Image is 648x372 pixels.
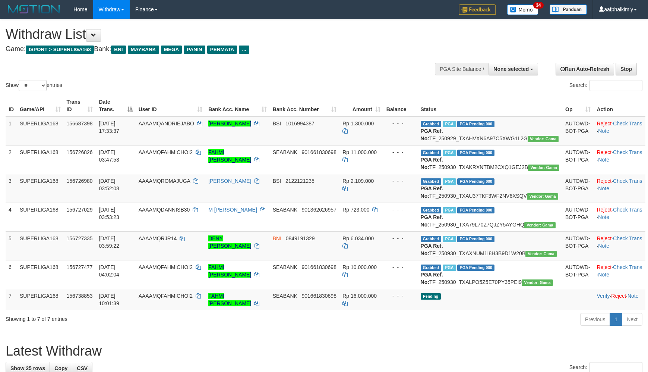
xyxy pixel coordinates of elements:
td: AUTOWD-BOT-PGA [562,174,594,203]
td: SUPERLIGA168 [17,174,64,203]
span: Copy 0849191329 to clipboard [286,235,315,241]
a: Reject [597,149,611,155]
span: AAAAMQFAHMICHOI2 [139,264,193,270]
span: MAYBANK [128,46,159,54]
span: MEGA [161,46,182,54]
h1: Latest Withdraw [6,344,642,359]
a: Check Trans [613,121,642,126]
span: [DATE] 10:01:39 [99,293,119,306]
span: PANIN [184,46,205,54]
span: [DATE] 17:33:37 [99,121,119,134]
a: Reject [597,178,611,184]
td: SUPERLIGA168 [17,231,64,260]
span: Marked by aafandaneth [443,207,456,213]
a: Note [598,272,609,278]
span: Vendor URL: https://trx31.1velocity.biz [528,165,559,171]
span: Vendor URL: https://trx31.1velocity.biz [528,136,559,142]
a: Note [628,293,639,299]
td: SUPERLIGA168 [17,145,64,174]
a: Reject [597,235,611,241]
img: Button%20Memo.svg [507,4,538,15]
b: PGA Ref. No: [421,243,443,256]
td: · · [594,174,645,203]
span: Copy 901661830698 to clipboard [302,149,336,155]
a: Note [598,185,609,191]
th: Action [594,95,645,116]
span: Vendor URL: https://trx31.1velocity.biz [522,279,553,286]
div: PGA Site Balance / [435,63,489,75]
td: AUTOWD-BOT-PGA [562,116,594,146]
th: Date Trans.: activate to sort column descending [96,95,135,116]
a: [PERSON_NAME] [208,121,251,126]
div: - - - [386,263,415,271]
span: Rp 16.000.000 [342,293,377,299]
td: TF_250930_TXAXNUM1I8H3B9D1W20B [418,231,562,260]
span: Copy 901661830698 to clipboard [302,293,336,299]
th: Game/API: activate to sort column ascending [17,95,64,116]
span: Rp 1.300.000 [342,121,374,126]
b: PGA Ref. No: [421,214,443,228]
div: - - - [386,177,415,185]
span: [DATE] 04:02:04 [99,264,119,278]
a: Reject [611,293,626,299]
b: PGA Ref. No: [421,272,443,285]
div: Showing 1 to 7 of 7 entries [6,312,265,323]
span: Copy [54,365,67,371]
a: DENY [PERSON_NAME] [208,235,251,249]
a: FAHMI [PERSON_NAME] [208,293,251,306]
td: SUPERLIGA168 [17,260,64,289]
span: Grabbed [421,236,442,242]
td: · · [594,203,645,231]
a: Note [598,214,609,220]
td: TF_250930_TXA79L70Z7QJZY5AYGHQ [418,203,562,231]
span: AAAAMQRJR14 [139,235,177,241]
button: None selected [489,63,538,75]
span: Grabbed [421,265,442,271]
span: Rp 723.000 [342,207,369,213]
span: Show 25 rows [10,365,45,371]
span: Vendor URL: https://trx31.1velocity.biz [524,222,556,228]
span: AAAAMQDANNISB30 [139,207,190,213]
th: Trans ID: activate to sort column ascending [64,95,96,116]
span: [DATE] 03:47:53 [99,149,119,163]
td: 1 [6,116,17,146]
div: - - - [386,120,415,127]
span: PGA Pending [457,207,494,213]
img: panduan.png [550,4,587,15]
a: FAHMI [PERSON_NAME] [208,149,251,163]
span: BSI [273,121,281,126]
span: Copy 901661830698 to clipboard [302,264,336,270]
label: Search: [569,80,642,91]
a: Reject [597,264,611,270]
span: SEABANK [273,264,297,270]
span: AAAAMQROMAJUGA [139,178,190,184]
b: PGA Ref. No: [421,157,443,170]
span: ... [239,46,249,54]
span: 156727029 [67,207,93,213]
span: Copy 901362626957 to clipboard [302,207,336,213]
span: Copy 2122121235 to clipboard [285,178,314,184]
div: - - - [386,206,415,213]
th: User ID: activate to sort column ascending [136,95,206,116]
div: - - - [386,235,415,242]
span: Grabbed [421,150,442,156]
span: 34 [533,2,543,9]
span: 156726826 [67,149,93,155]
a: Reject [597,121,611,126]
span: Rp 6.034.000 [342,235,374,241]
span: Marked by aafnonsreyleab [443,236,456,242]
h4: Game: Bank: [6,46,424,53]
a: Next [622,313,642,326]
input: Search: [589,80,642,91]
td: 2 [6,145,17,174]
span: [DATE] 03:53:23 [99,207,119,220]
span: PGA Pending [457,178,494,185]
td: TF_250930_TXAU37TKF3WF2NV6XSQV [418,174,562,203]
b: PGA Ref. No: [421,185,443,199]
td: · · [594,260,645,289]
a: Note [598,128,609,134]
span: AAAAMQFAHMICHOI2 [139,293,193,299]
a: 1 [610,313,622,326]
a: Reject [597,207,611,213]
span: 156687398 [67,121,93,126]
